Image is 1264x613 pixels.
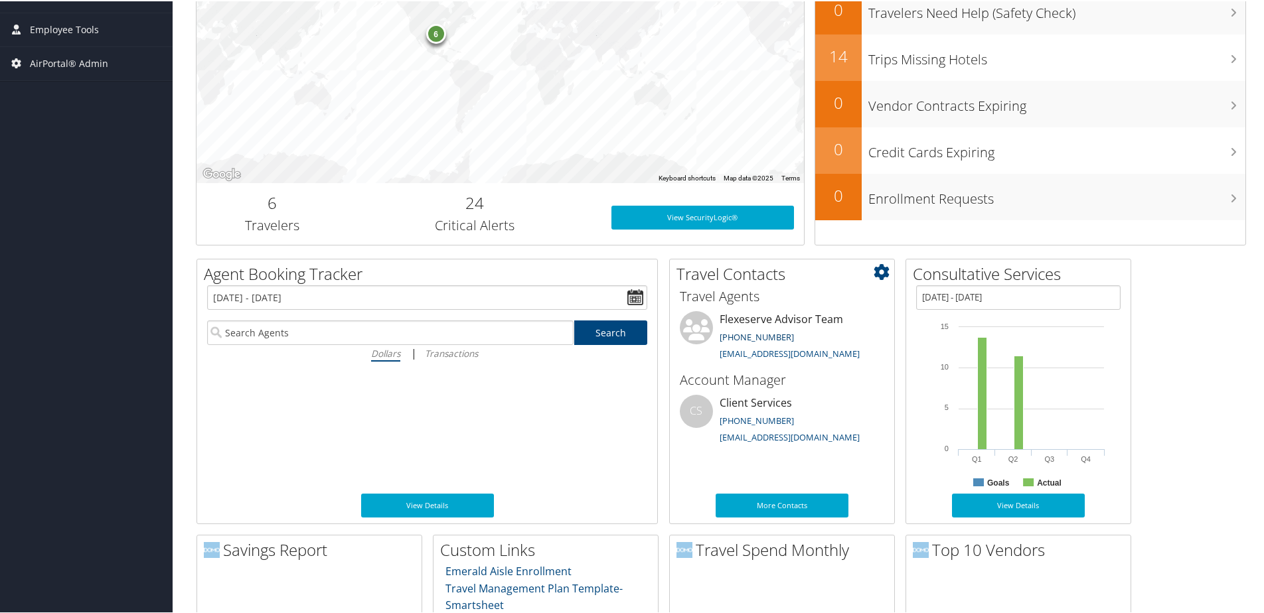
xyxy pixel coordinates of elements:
[987,477,1010,486] text: Goals
[1008,454,1018,462] text: Q2
[815,80,1245,126] a: 0Vendor Contracts Expiring
[361,492,494,516] a: View Details
[913,537,1131,560] h2: Top 10 Vendors
[206,190,339,213] h2: 6
[206,215,339,234] h3: Travelers
[1037,477,1062,486] text: Actual
[207,319,574,344] input: Search Agents
[200,165,244,182] a: Open this area in Google Maps (opens a new window)
[945,402,949,410] tspan: 5
[1045,454,1055,462] text: Q3
[815,44,862,66] h2: 14
[680,393,713,427] div: CS
[868,42,1245,68] h3: Trips Missing Hotels
[913,541,929,557] img: domo-logo.png
[676,537,894,560] h2: Travel Spend Monthly
[680,286,884,305] h3: Travel Agents
[30,46,108,79] span: AirPortal® Admin
[972,454,982,462] text: Q1
[716,492,848,516] a: More Contacts
[720,413,794,425] a: [PHONE_NUMBER]
[941,321,949,329] tspan: 15
[204,537,422,560] h2: Savings Report
[1081,454,1091,462] text: Q4
[680,370,884,388] h3: Account Manager
[574,319,648,344] a: Search
[952,492,1085,516] a: View Details
[815,126,1245,172] a: 0Credit Cards Expiring
[781,173,800,180] a: Terms (opens in new tab)
[673,393,891,448] li: Client Services
[720,430,860,442] a: [EMAIL_ADDRESS][DOMAIN_NAME]
[611,204,794,228] a: View SecurityLogic®
[440,537,658,560] h2: Custom Links
[676,541,692,557] img: domo-logo.png
[358,190,592,213] h2: 24
[445,563,572,577] a: Emerald Aisle Enrollment
[358,215,592,234] h3: Critical Alerts
[659,172,716,182] button: Keyboard shortcuts
[425,346,478,358] i: Transactions
[815,172,1245,219] a: 0Enrollment Requests
[30,12,99,45] span: Employee Tools
[724,173,773,180] span: Map data ©2025
[673,310,891,364] li: Flexeserve Advisor Team
[868,89,1245,114] h3: Vendor Contracts Expiring
[445,580,623,612] a: Travel Management Plan Template- Smartsheet
[720,346,860,358] a: [EMAIL_ADDRESS][DOMAIN_NAME]
[815,90,862,113] h2: 0
[945,443,949,451] tspan: 0
[720,330,794,342] a: [PHONE_NUMBER]
[941,362,949,370] tspan: 10
[913,261,1131,284] h2: Consultative Services
[207,344,647,360] div: |
[676,261,894,284] h2: Travel Contacts
[426,22,446,42] div: 6
[868,135,1245,161] h3: Credit Cards Expiring
[204,541,220,557] img: domo-logo.png
[371,346,400,358] i: Dollars
[815,33,1245,80] a: 14Trips Missing Hotels
[204,261,657,284] h2: Agent Booking Tracker
[815,137,862,159] h2: 0
[200,165,244,182] img: Google
[868,182,1245,207] h3: Enrollment Requests
[815,183,862,206] h2: 0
